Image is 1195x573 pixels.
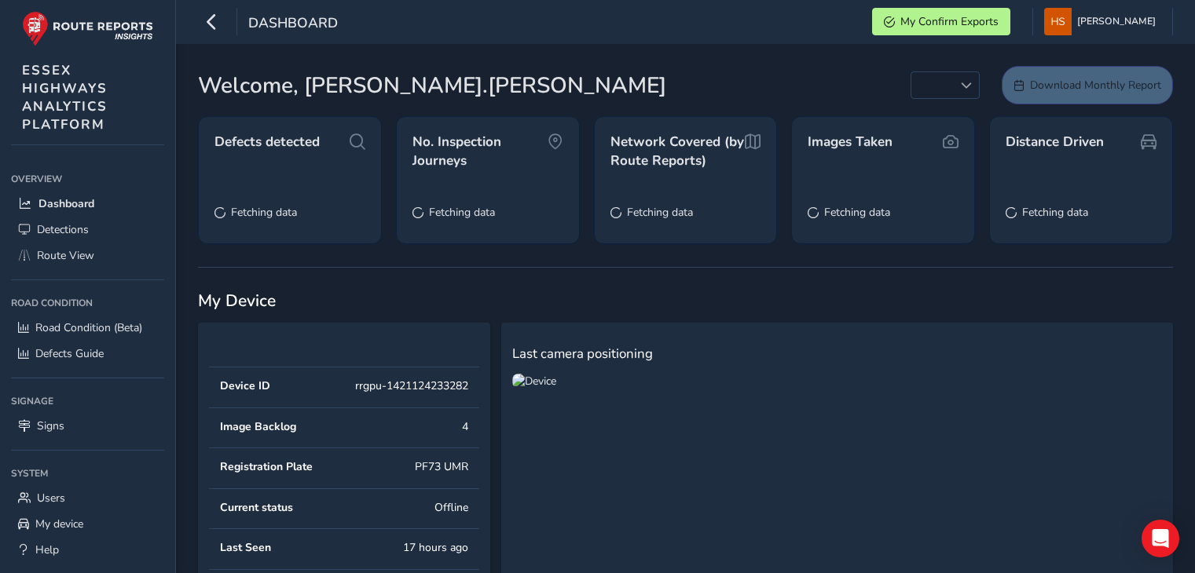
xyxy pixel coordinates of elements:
[11,462,164,485] div: System
[11,291,164,315] div: Road Condition
[412,133,548,170] span: No. Inspection Journeys
[900,14,999,29] span: My Confirm Exports
[198,290,276,312] span: My Device
[11,315,164,341] a: Road Condition (Beta)
[11,243,164,268] a: Route View
[220,540,271,555] div: Last Seen
[11,191,164,217] a: Dashboard
[512,374,556,389] img: Device
[37,248,94,263] span: Route View
[220,500,293,515] div: Current status
[220,419,296,434] div: Image Backlog
[37,491,65,505] span: Users
[214,133,320,151] span: Defects detected
[38,196,94,211] span: Dashboard
[35,320,142,335] span: Road Condition (Beta)
[11,537,164,563] a: Help
[512,345,653,363] span: Last camera positioning
[403,540,468,555] div: 17 hours ago
[462,419,468,434] div: 4
[1044,8,1161,35] button: [PERSON_NAME]
[248,13,338,35] span: Dashboard
[610,133,746,170] span: Network Covered (by Route Reports)
[35,516,83,531] span: My device
[415,459,468,474] div: PF73 UMR
[11,485,164,511] a: Users
[824,205,890,220] span: Fetching data
[11,167,164,191] div: Overview
[11,389,164,413] div: Signage
[220,378,270,393] div: Device ID
[434,500,468,515] div: Offline
[1006,133,1104,151] span: Distance Driven
[11,511,164,537] a: My device
[37,222,89,237] span: Detections
[11,217,164,243] a: Detections
[1142,520,1179,557] div: Open Intercom Messenger
[11,341,164,367] a: Defects Guide
[355,378,468,393] div: rrgpu-1421124233282
[220,459,313,474] div: Registration Plate
[1044,8,1072,35] img: diamond-layout
[231,205,297,220] span: Fetching data
[35,542,59,557] span: Help
[22,61,108,133] span: ESSEX HIGHWAYS ANALYTICS PLATFORM
[808,133,893,151] span: Images Taken
[37,418,64,433] span: Signs
[11,413,164,439] a: Signs
[22,11,153,46] img: rr logo
[198,69,666,102] span: Welcome, [PERSON_NAME].[PERSON_NAME]
[429,205,495,220] span: Fetching data
[627,205,693,220] span: Fetching data
[1077,8,1156,35] span: [PERSON_NAME]
[1022,205,1088,220] span: Fetching data
[872,8,1010,35] button: My Confirm Exports
[35,346,104,361] span: Defects Guide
